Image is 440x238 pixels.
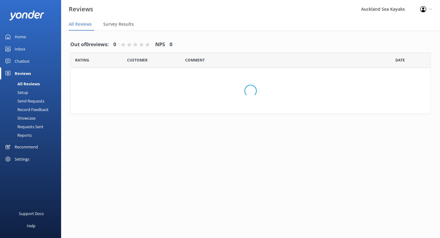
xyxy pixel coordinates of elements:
div: Settings [15,153,29,165]
div: Send Requests [4,97,44,105]
a: Setup [4,88,61,97]
div: Recommend [15,141,38,153]
div: Support Docs [19,207,44,220]
a: Requests Sent [4,122,61,131]
div: Chatbot [15,55,30,67]
a: All Reviews [4,80,61,88]
a: Send Requests [4,97,61,105]
div: Record Feedback [4,105,49,114]
div: Reports [4,131,32,139]
span: Date [127,57,148,63]
a: Reports [4,131,61,139]
div: Requests Sent [4,122,43,131]
span: Survey Results [103,21,134,27]
div: All Reviews [4,80,40,88]
h4: 0 [170,41,172,49]
span: All Reviews [69,21,92,27]
div: Home [15,31,26,43]
div: Setup [4,88,28,97]
img: yonder-white-logo.png [9,10,44,20]
h3: Reviews [69,4,93,14]
h4: 0 [113,41,116,49]
div: Reviews [15,67,31,80]
div: Inbox [15,43,25,55]
span: Date [75,57,89,63]
a: Record Feedback [4,105,61,114]
span: Question [185,57,205,63]
span: Date [395,57,405,63]
a: Showcase [4,114,61,122]
div: Help [27,220,35,232]
h4: Out of 0 reviews: [70,41,109,49]
h4: NPS [155,41,165,49]
div: Showcase [4,114,35,122]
